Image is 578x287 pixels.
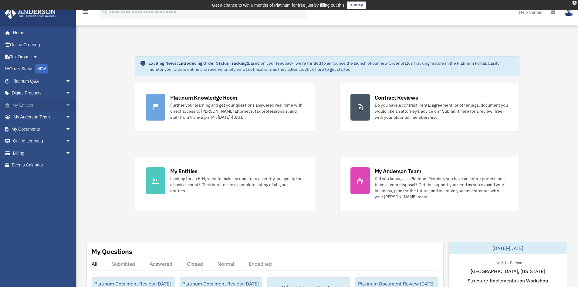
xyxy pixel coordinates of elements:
div: My Entities [170,167,198,175]
span: arrow_drop_down [65,147,77,159]
img: Anderson Advisors Platinum Portal [3,7,58,19]
div: Normal [218,261,234,267]
span: arrow_drop_down [65,111,77,124]
div: Submitted [112,261,135,267]
strong: Exciting News: Introducing Order Status Tracking! [148,60,248,66]
a: Billingarrow_drop_down [4,147,80,159]
a: My Documentsarrow_drop_down [4,123,80,135]
div: My Questions [92,247,132,256]
a: My Anderson Team Did you know, as a Platinum Member, you have an entire professional team at your... [339,156,519,211]
div: Based on your feedback, we're thrilled to announce the launch of our new Order Status Tracking fe... [148,60,514,72]
div: Closed [187,261,203,267]
span: arrow_drop_down [65,99,77,111]
i: menu [82,9,89,16]
div: All [92,261,97,267]
a: Home [4,27,77,39]
div: [DATE]-[DATE] [449,242,567,254]
div: Expedited [249,261,272,267]
span: arrow_drop_down [65,75,77,87]
a: Contract Reviews Do you have a contract, rental agreement, or other legal document you would like... [339,83,519,132]
span: arrow_drop_down [65,87,77,100]
a: Platinum Knowledge Room Further your learning and get your questions answered real-time with dire... [135,83,315,132]
a: Online Ordering [4,39,80,51]
a: Platinum Q&Aarrow_drop_down [4,75,80,87]
div: Get a chance to win 6 months of Platinum for free just by filling out this [212,2,345,9]
span: arrow_drop_down [65,123,77,135]
span: Structure Implementation Workshop [468,277,548,284]
img: User Pic [564,8,573,16]
a: My Anderson Teamarrow_drop_down [4,111,80,123]
span: [GEOGRAPHIC_DATA], [US_STATE] [471,268,545,275]
a: My Entitiesarrow_drop_down [4,99,80,111]
div: Do you have a contract, rental agreement, or other legal document you would like an attorney's ad... [375,102,508,120]
div: Live & In-Person [488,259,527,265]
div: Further your learning and get your questions answered real-time with direct access to [PERSON_NAM... [170,102,304,120]
a: Digital Productsarrow_drop_down [4,87,80,99]
a: My Entities Looking for an EIN, want to make an update to an entity, or sign up for a bank accoun... [135,156,315,211]
div: My Anderson Team [375,167,421,175]
i: search [101,8,108,15]
a: survey [347,2,366,9]
div: NEW [35,64,48,73]
a: Tax Organizers [4,51,80,63]
div: Platinum Knowledge Room [170,94,238,101]
a: Click Here to get started! [304,67,352,72]
a: menu [82,11,89,16]
a: Events Calendar [4,159,80,171]
span: arrow_drop_down [65,135,77,148]
a: Order StatusNEW [4,63,80,75]
div: Looking for an EIN, want to make an update to an entity, or sign up for a bank account? Click her... [170,176,304,194]
div: close [573,1,576,5]
div: Answered [150,261,172,267]
a: Online Learningarrow_drop_down [4,135,80,147]
div: Contract Reviews [375,94,418,101]
div: Did you know, as a Platinum Member, you have an entire professional team at your disposal? Get th... [375,176,508,200]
